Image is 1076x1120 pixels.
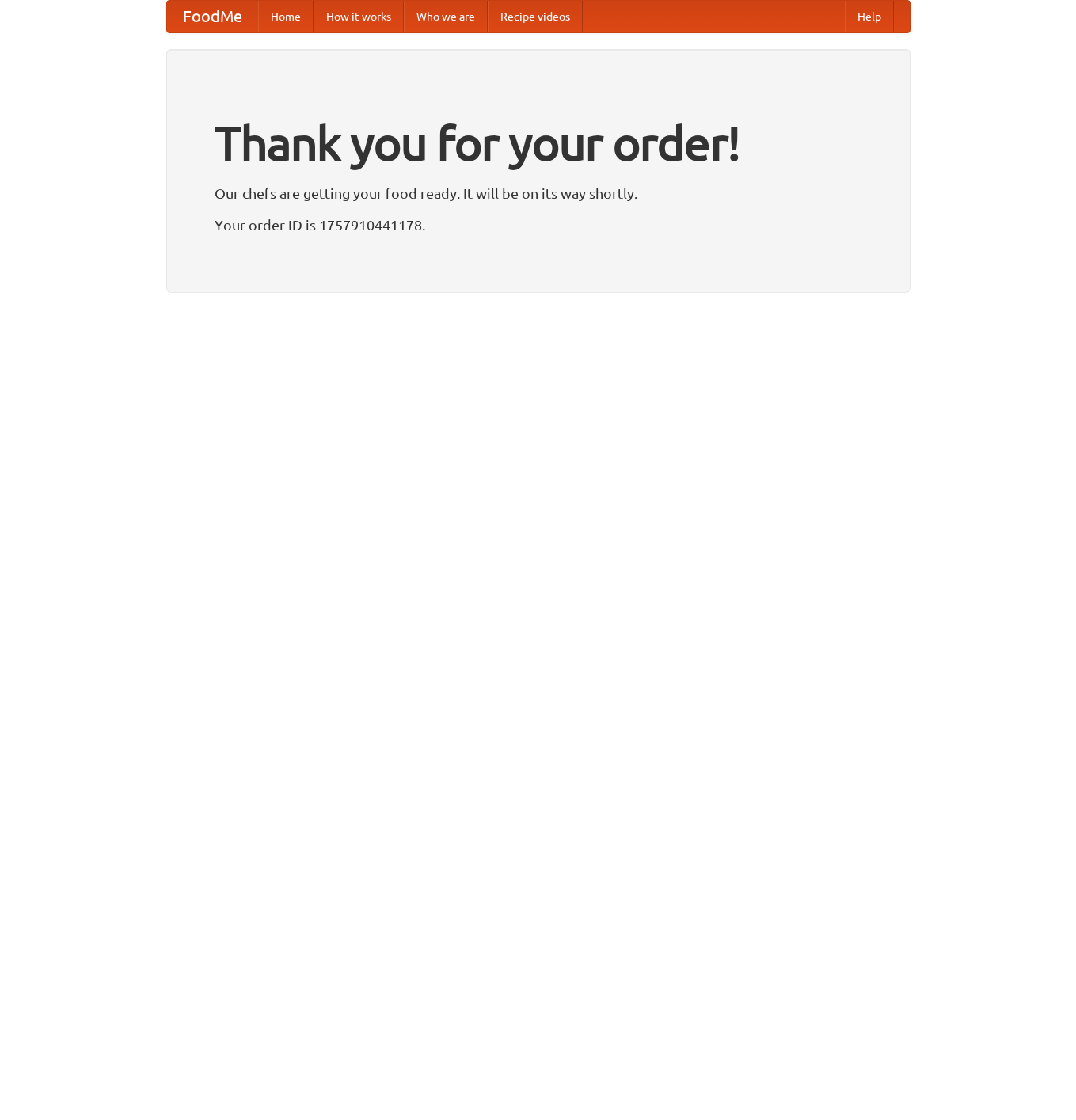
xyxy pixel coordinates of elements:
h1: Thank you for your order! [215,105,862,181]
a: Help [845,1,894,32]
a: Who we are [404,1,488,32]
a: How it works [314,1,404,32]
a: FoodMe [167,1,258,32]
p: Our chefs are getting your food ready. It will be on its way shortly. [215,181,862,205]
a: Recipe videos [488,1,583,32]
a: Home [258,1,314,32]
p: Your order ID is 1757910441178. [215,213,862,237]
